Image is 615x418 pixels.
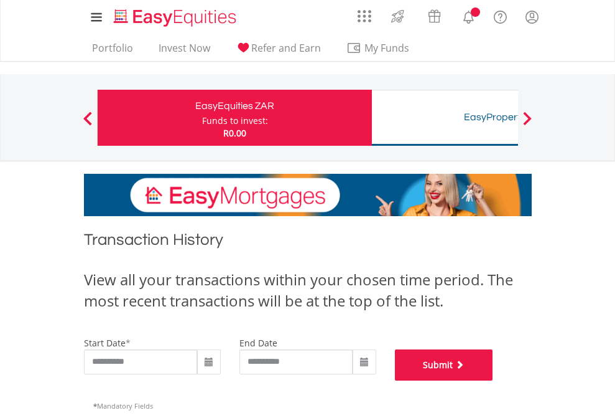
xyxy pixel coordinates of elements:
[84,337,126,349] label: start date
[105,97,364,115] div: EasyEquities ZAR
[75,118,100,130] button: Previous
[93,401,153,411] span: Mandatory Fields
[387,6,408,26] img: thrive-v2.svg
[84,229,532,257] h1: Transaction History
[424,6,445,26] img: vouchers-v2.svg
[239,337,277,349] label: end date
[416,3,453,26] a: Vouchers
[395,349,493,381] button: Submit
[154,42,215,61] a: Invest Now
[84,269,532,312] div: View all your transactions within your chosen time period. The most recent transactions will be a...
[84,174,532,216] img: EasyMortage Promotion Banner
[358,9,371,23] img: grid-menu-icon.svg
[109,3,241,28] a: Home page
[346,40,428,56] span: My Funds
[231,42,326,61] a: Refer and Earn
[251,41,321,55] span: Refer and Earn
[516,3,548,31] a: My Profile
[349,3,379,23] a: AppsGrid
[202,115,268,127] div: Funds to invest:
[223,127,246,139] span: R0.00
[515,118,540,130] button: Next
[87,42,138,61] a: Portfolio
[453,3,484,28] a: Notifications
[111,7,241,28] img: EasyEquities_Logo.png
[484,3,516,28] a: FAQ's and Support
